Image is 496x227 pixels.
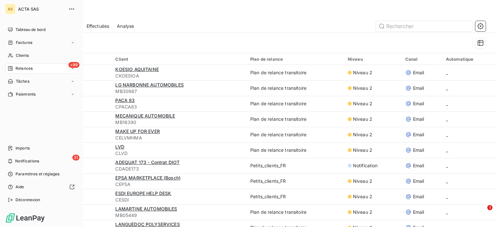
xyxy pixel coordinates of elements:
[5,4,15,14] div: AS
[376,21,473,31] input: Rechercher
[115,104,243,110] span: CPACA83
[115,119,243,126] span: MB16390
[446,57,492,62] div: Automatique
[405,57,438,62] div: Canal
[446,194,448,199] span: _
[115,181,243,188] span: CEPSA
[250,57,340,62] div: Plan de relance
[474,205,490,221] iframe: Intercom live chat
[117,23,134,29] span: Analyse
[16,40,32,46] span: Factures
[246,80,344,96] td: Plan de relance transitoire
[353,209,372,215] span: Niveau 2
[115,212,243,219] span: MB05449
[246,65,344,80] td: Plan de relance transitoire
[115,57,128,62] span: Client
[446,70,448,75] span: _
[348,57,398,62] div: Niveau
[413,178,424,184] span: Email
[413,193,424,200] span: Email
[115,88,243,95] span: MB30987
[246,96,344,111] td: Plan de relance transitoire
[353,85,372,91] span: Niveau 2
[246,142,344,158] td: Plan de relance transitoire
[246,111,344,127] td: Plan de relance transitoire
[115,166,243,172] span: CDADE173
[115,98,135,103] span: PACA 83
[115,73,243,79] span: CKOESIOA
[115,67,159,72] span: KOESIO AQUITAINE
[87,23,109,29] span: Effectuées
[115,150,243,157] span: CLVD
[115,197,243,203] span: CESDI
[446,209,448,215] span: _
[15,27,46,33] span: Tableau de bord
[16,78,29,84] span: Tâches
[115,191,171,196] span: ESDI EUROPE HELP DESK
[353,116,372,122] span: Niveau 2
[413,100,424,107] span: Email
[446,147,448,153] span: _
[115,160,180,165] span: ADEQUAT 173 - Contrat DIOT
[413,69,424,76] span: Email
[246,204,344,220] td: Plan de relance transitoire
[353,162,378,169] span: Notification
[115,82,183,88] span: LG NARBONNE AUTOMOBILES
[413,209,424,215] span: Email
[246,127,344,142] td: Plan de relance transitoire
[5,182,77,192] a: Aide
[18,6,65,12] span: ACTA SAS
[115,144,124,150] span: LVD
[15,145,30,151] span: Imports
[115,129,160,134] span: MAKE UP FOR EVER
[15,158,39,164] span: Notifications
[246,158,344,173] td: Petits_clients_FR
[353,178,372,184] span: Niveau 2
[413,162,424,169] span: Email
[115,206,177,212] span: LAMARTINE AUTOMOBILES
[487,205,492,210] span: 1
[413,147,424,153] span: Email
[15,184,24,190] span: Aide
[72,155,79,160] span: 21
[353,147,372,153] span: Niveau 2
[16,53,29,58] span: Clients
[115,113,175,119] span: MECANIQUE AUTOMOBILE
[446,178,448,184] span: _
[413,131,424,138] span: Email
[446,101,448,106] span: _
[16,91,36,97] span: Paiements
[353,193,372,200] span: Niveau 2
[15,171,59,177] span: Paramètres et réglages
[246,173,344,189] td: Petits_clients_FR
[353,69,372,76] span: Niveau 2
[353,100,372,107] span: Niveau 2
[446,132,448,137] span: _
[446,163,448,168] span: _
[246,189,344,204] td: Petits_clients_FR
[353,131,372,138] span: Niveau 2
[446,116,448,122] span: _
[413,85,424,91] span: Email
[446,85,448,91] span: _
[15,197,40,203] span: Déconnexion
[115,135,243,141] span: CELVMHMA
[115,222,180,227] span: LANGUEDOC POLYSERVICES
[115,175,181,181] span: EPSA MARKETPLACE (Bosch)
[68,62,79,68] span: +99
[15,66,33,71] span: Relances
[413,116,424,122] span: Email
[5,213,45,223] img: Logo LeanPay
